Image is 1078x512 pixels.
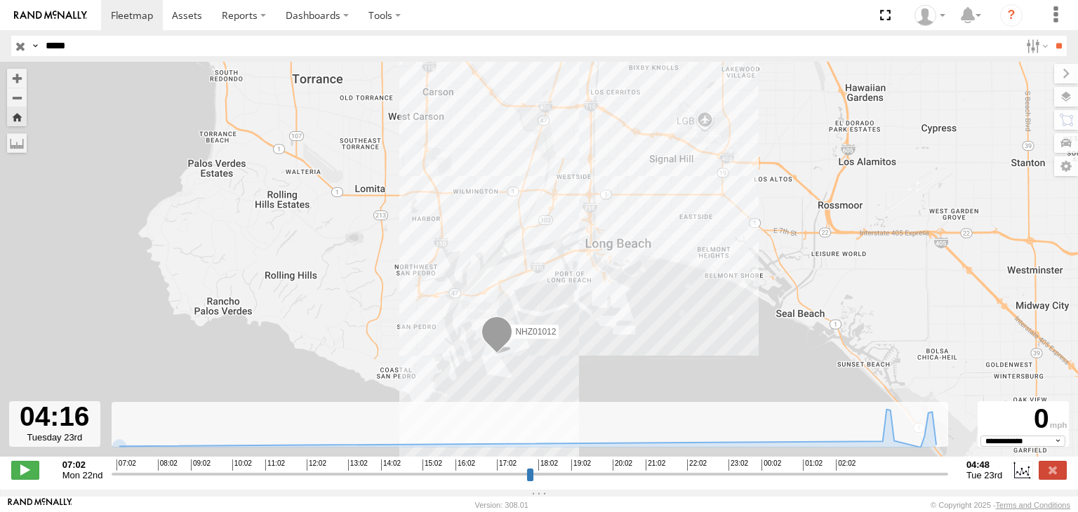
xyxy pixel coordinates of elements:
button: Zoom out [7,88,27,107]
label: Measure [7,133,27,153]
span: 13:02 [348,459,368,471]
span: NHZ01012 [515,327,556,337]
span: 08:02 [158,459,178,471]
span: 02:02 [836,459,856,471]
div: Zulema McIntosch [910,5,950,26]
span: 22:02 [687,459,707,471]
span: 11:02 [265,459,285,471]
label: Play/Stop [11,461,39,479]
div: Version: 308.01 [475,501,528,509]
span: 09:02 [191,459,211,471]
span: Tue 23rd Sep 2025 [966,470,1002,480]
label: Close [1039,461,1067,479]
strong: 07:02 [62,459,103,470]
span: 17:02 [497,459,517,471]
span: 12:02 [307,459,326,471]
span: 07:02 [117,459,136,471]
span: 00:02 [761,459,781,471]
a: Terms and Conditions [996,501,1070,509]
a: Visit our Website [8,498,72,512]
span: 18:02 [538,459,558,471]
span: 16:02 [455,459,475,471]
span: 14:02 [381,459,401,471]
div: 0 [980,403,1067,436]
button: Zoom Home [7,107,27,126]
label: Search Query [29,36,41,56]
label: Search Filter Options [1020,36,1051,56]
span: 01:02 [803,459,823,471]
span: 10:02 [232,459,252,471]
span: 15:02 [422,459,442,471]
i: ? [1000,4,1023,27]
span: 19:02 [571,459,591,471]
span: 23:02 [728,459,748,471]
div: © Copyright 2025 - [931,501,1070,509]
span: Mon 22nd Sep 2025 [62,470,103,480]
button: Zoom in [7,69,27,88]
span: 21:02 [646,459,665,471]
strong: 04:48 [966,459,1002,470]
label: Map Settings [1054,156,1078,176]
span: 20:02 [613,459,632,471]
img: rand-logo.svg [14,11,87,20]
